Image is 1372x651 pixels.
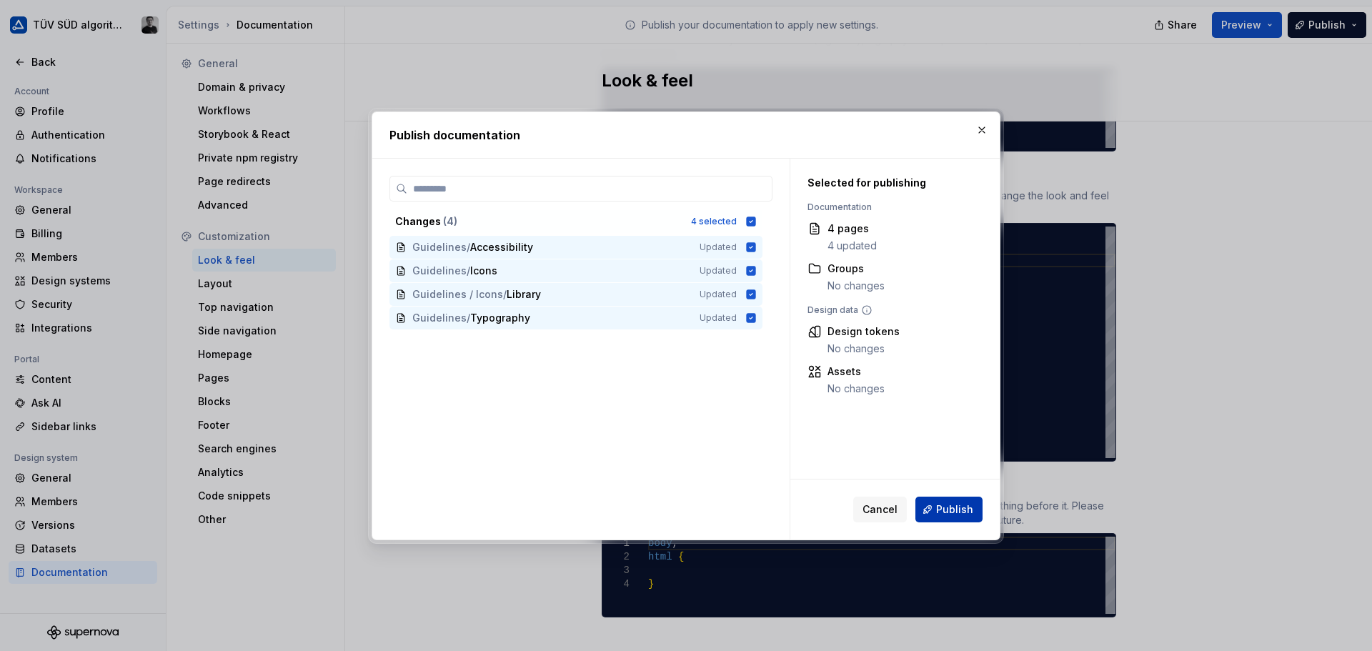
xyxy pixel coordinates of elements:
[395,214,682,229] div: Changes
[507,287,541,302] span: Library
[503,287,507,302] span: /
[470,264,499,278] span: Icons
[389,126,983,144] h2: Publish documentation
[700,289,737,300] span: Updated
[700,242,737,253] span: Updated
[467,311,470,325] span: /
[807,202,966,213] div: Documentation
[443,215,457,227] span: ( 4 )
[412,240,467,254] span: Guidelines
[827,382,885,396] div: No changes
[827,364,885,379] div: Assets
[412,264,467,278] span: Guidelines
[412,287,503,302] span: Guidelines / Icons
[700,312,737,324] span: Updated
[827,342,900,356] div: No changes
[827,279,885,293] div: No changes
[470,240,533,254] span: Accessibility
[827,324,900,339] div: Design tokens
[863,502,898,517] span: Cancel
[807,176,966,190] div: Selected for publishing
[467,240,470,254] span: /
[807,304,966,316] div: Design data
[412,311,467,325] span: Guidelines
[470,311,530,325] span: Typography
[915,497,983,522] button: Publish
[691,216,737,227] div: 4 selected
[827,262,885,276] div: Groups
[827,239,877,253] div: 4 updated
[827,222,877,236] div: 4 pages
[936,502,973,517] span: Publish
[853,497,907,522] button: Cancel
[700,265,737,277] span: Updated
[467,264,470,278] span: /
